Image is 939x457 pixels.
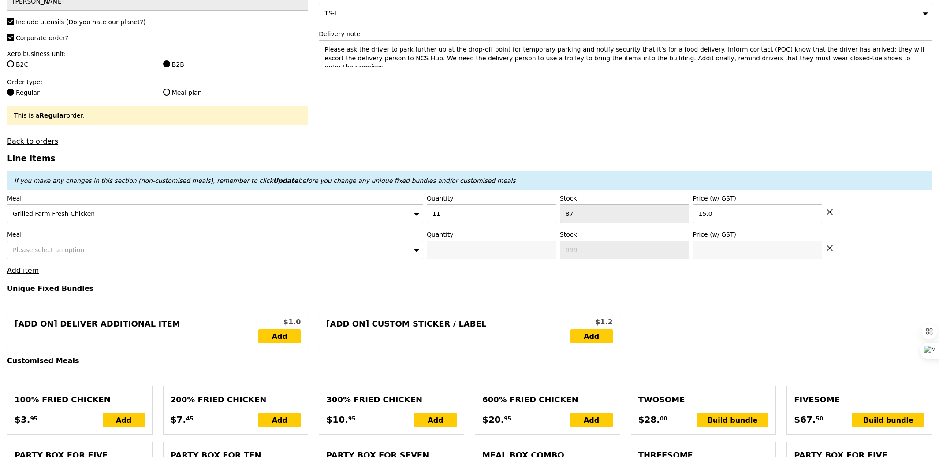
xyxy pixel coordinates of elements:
[171,413,186,426] span: $7.
[258,413,301,427] div: Add
[13,210,95,217] span: Grilled Farm Fresh Chicken
[794,394,924,406] div: Fivesome
[7,49,308,58] label: Xero business unit:
[186,415,194,422] span: 45
[14,111,301,120] div: This is a order.
[7,230,423,239] label: Meal
[570,317,613,327] div: $1.2
[7,194,423,203] label: Meal
[697,413,769,427] div: Build bundle
[7,284,932,293] h4: Unique Fixed Bundles
[638,413,660,426] span: $28.
[693,230,823,239] label: Price (w/ GST)
[427,194,556,203] label: Quantity
[7,34,14,41] input: Corporate order?
[7,60,14,67] input: B2C
[852,413,924,427] div: Build bundle
[7,357,932,365] h4: Customised Meals
[7,88,153,97] label: Regular
[171,394,301,406] div: 200% Fried Chicken
[7,78,308,86] label: Order type:
[15,394,145,406] div: 100% Fried Chicken
[504,415,511,422] span: 95
[103,413,145,427] div: Add
[560,194,689,203] label: Stock
[660,415,667,422] span: 00
[482,413,504,426] span: $20.
[7,60,153,69] label: B2C
[39,112,66,119] b: Regular
[326,413,348,426] span: $10.
[7,137,58,145] a: Back to orders
[570,413,613,427] div: Add
[326,318,570,343] div: [Add on] Custom Sticker / Label
[163,88,309,97] label: Meal plan
[319,30,932,38] label: Delivery note
[570,329,613,343] a: Add
[414,413,457,427] div: Add
[16,19,145,26] span: Include utensils (Do you hate our planet?)
[638,394,769,406] div: Twosome
[16,34,68,41] span: Corporate order?
[348,415,356,422] span: 95
[7,18,14,25] input: Include utensils (Do you hate our planet?)
[273,177,298,184] b: Update
[30,415,37,422] span: 95
[15,413,30,426] span: $3.
[7,89,14,96] input: Regular
[258,329,301,343] a: Add
[13,246,84,253] span: Please select an option
[14,177,516,184] em: If you make any changes in this section (non-customised meals), remember to click before you chan...
[324,10,338,17] span: TS-L
[15,318,258,343] div: [Add on] Deliver Additional Item
[427,230,556,239] label: Quantity
[794,413,816,426] span: $67.
[482,394,613,406] div: 600% Fried Chicken
[693,194,823,203] label: Price (w/ GST)
[326,394,457,406] div: 300% Fried Chicken
[560,230,689,239] label: Stock
[7,266,39,275] a: Add item
[163,89,170,96] input: Meal plan
[258,317,301,327] div: $1.0
[816,415,823,422] span: 50
[7,154,932,163] h3: Line items
[163,60,170,67] input: B2B
[163,60,309,69] label: B2B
